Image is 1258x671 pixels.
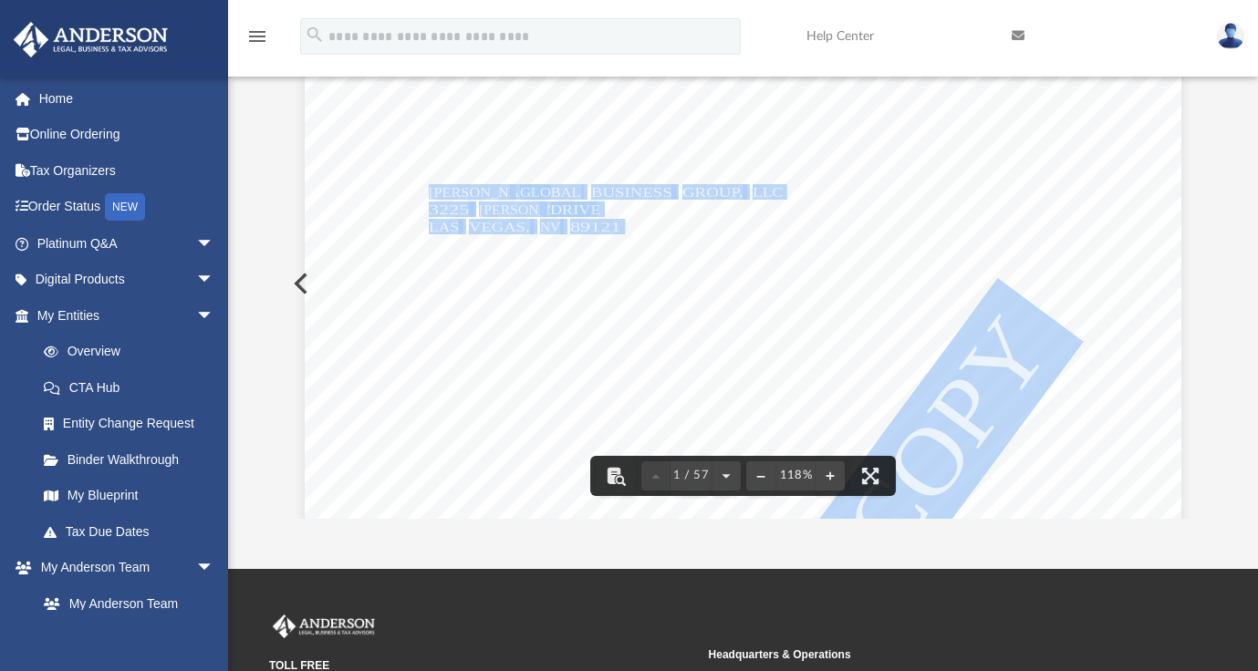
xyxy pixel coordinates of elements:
[469,220,530,233] span: VEGAS,
[246,26,268,47] i: menu
[26,513,242,550] a: Tax Due Dates
[8,22,173,57] img: Anderson Advisors Platinum Portal
[26,406,242,442] a: Entity Change Request
[13,297,242,334] a: My Entitiesarrow_drop_down
[429,185,547,199] span: [PERSON_NAME]
[13,550,233,586] a: My Anderson Teamarrow_drop_down
[13,152,242,189] a: Tax Organizers
[105,193,145,221] div: NEW
[682,185,743,199] span: GROUP,
[671,456,712,496] button: 1 / 57
[520,185,581,199] span: GLOBAL
[540,220,560,233] span: NV
[671,470,712,481] span: 1 / 57
[269,614,379,638] img: Anderson Advisors Platinum Portal
[26,369,242,406] a: CTA Hub
[1217,23,1244,49] img: User Pic
[26,441,242,478] a: Binder Walkthrough
[13,225,242,262] a: Platinum Q&Aarrow_drop_down
[246,35,268,47] a: menu
[279,48,1206,519] div: Document Viewer
[26,478,233,514] a: My Blueprint
[26,585,224,622] a: My Anderson Team
[591,185,672,199] span: BUSINESS
[596,456,636,496] button: Toggle findbar
[196,297,233,335] span: arrow_drop_down
[712,456,741,496] button: Next page
[26,334,242,370] a: Overview
[429,220,459,233] span: LAS
[709,646,1136,663] small: Headquarters & Operations
[775,470,816,481] div: Current zoom level
[746,456,775,496] button: Zoom out
[816,456,845,496] button: Zoom in
[279,258,319,309] button: Previous File
[429,202,469,216] span: 3225
[279,48,1206,519] div: File preview
[13,262,242,298] a: Digital Productsarrow_drop_down
[13,80,242,117] a: Home
[305,25,325,45] i: search
[13,117,242,153] a: Online Ordering
[196,550,233,587] span: arrow_drop_down
[196,225,233,263] span: arrow_drop_down
[570,220,620,233] span: 89121
[850,456,890,496] button: Enter fullscreen
[479,202,593,216] span: [PERSON_NAME]
[550,202,600,216] span: DRIVE
[753,185,783,199] span: LLC
[13,189,242,226] a: Order StatusNEW
[196,262,233,299] span: arrow_drop_down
